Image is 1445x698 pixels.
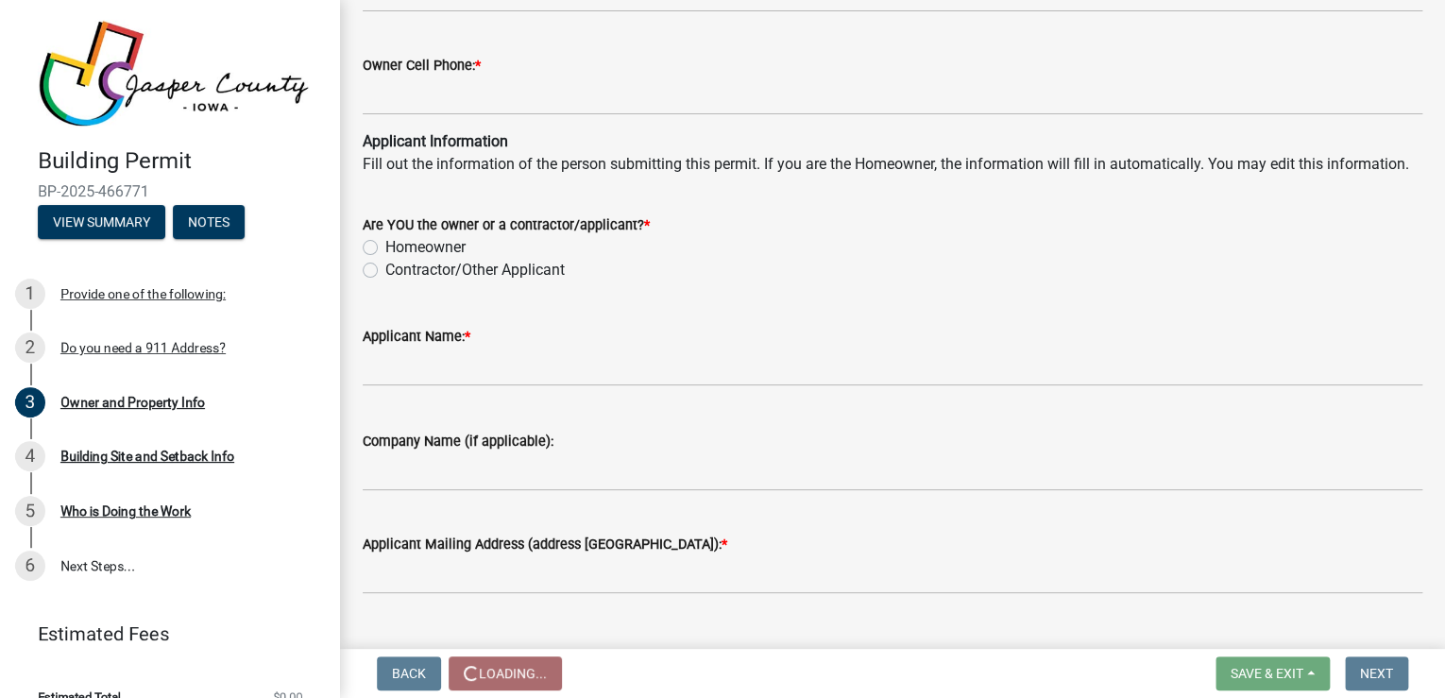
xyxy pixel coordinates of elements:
div: 2 [15,332,45,363]
wm-modal-confirm: Notes [173,215,245,230]
button: Notes [173,205,245,239]
button: Next [1345,656,1408,690]
img: Jasper County, Iowa [38,20,310,128]
label: Owner Cell Phone: [363,60,481,73]
div: 5 [15,496,45,526]
span: Back [392,666,426,681]
div: Provide one of the following: [60,287,226,300]
a: Estimated Fees [15,615,310,653]
div: Who is Doing the Work [60,504,191,518]
label: Homeowner [385,236,466,259]
span: Next [1360,666,1393,681]
button: Loading... [449,656,562,690]
button: Save & Exit [1215,656,1330,690]
label: Contractor/Other Applicant [385,259,565,281]
div: 1 [15,279,45,309]
div: Do you need a 911 Address? [60,341,226,354]
label: Applicant Name: [363,331,470,344]
div: Building Site and Setback Info [60,450,234,463]
label: Are YOU the owner or a contractor/applicant? [363,219,650,232]
wm-modal-confirm: Summary [38,215,165,230]
div: 3 [15,387,45,417]
span: Save & Exit [1231,666,1303,681]
span: Loading... [479,666,547,681]
div: 4 [15,441,45,471]
div: Owner and Property Info [60,396,205,409]
button: View Summary [38,205,165,239]
p: Fill out the information of the person submitting this permit. If you are the Homeowner, the info... [363,130,1422,176]
label: Company Name (if applicable): [363,435,553,449]
h4: Building Permit [38,147,325,175]
button: Back [377,656,441,690]
strong: Applicant Information [363,132,508,150]
label: Applicant Mailing Address (address [GEOGRAPHIC_DATA]): [363,538,727,552]
span: BP-2025-466771 [38,182,302,200]
div: 6 [15,551,45,581]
